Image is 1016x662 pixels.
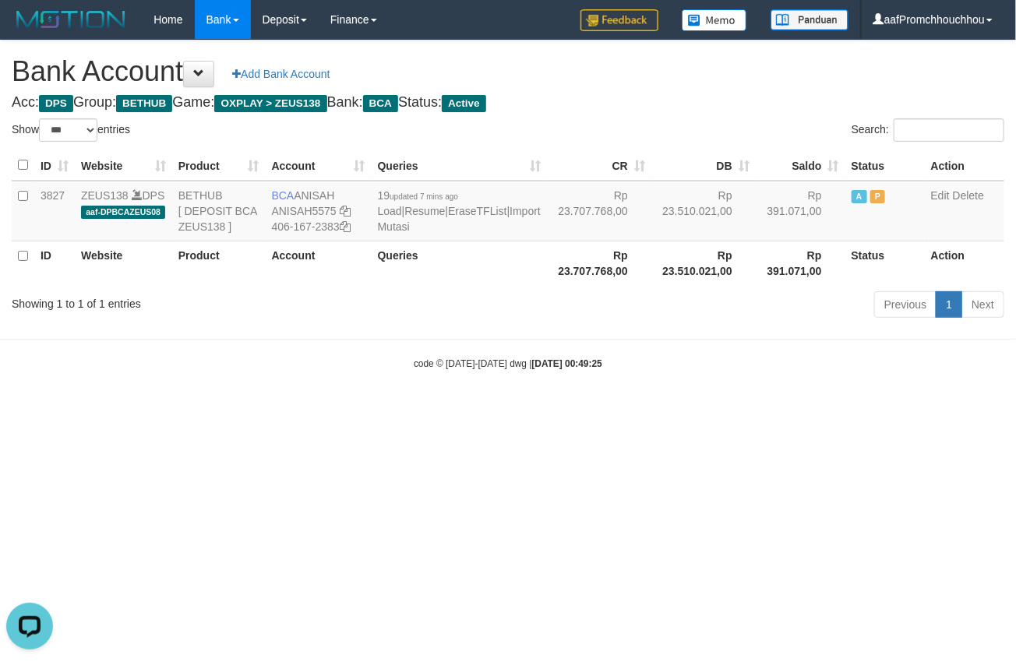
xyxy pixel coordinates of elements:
[272,205,337,217] a: ANISAH5575
[651,181,756,241] td: Rp 23.510.021,00
[34,181,75,241] td: 3827
[81,206,165,219] span: aaf-DPBCAZEUS08
[651,150,756,181] th: DB: activate to sort column ascending
[214,95,326,112] span: OXPLAY > ZEUS138
[378,189,458,202] span: 19
[39,95,73,112] span: DPS
[222,61,340,87] a: Add Bank Account
[756,181,845,241] td: Rp 391.071,00
[874,291,937,318] a: Previous
[547,150,651,181] th: CR: activate to sort column ascending
[75,181,172,241] td: DPS
[931,189,950,202] a: Edit
[580,9,658,31] img: Feedback.jpg
[12,95,1004,111] h4: Acc: Group: Game: Bank: Status:
[953,189,984,202] a: Delete
[682,9,747,31] img: Button%20Memo.svg
[756,241,845,285] th: Rp 391.071,00
[116,95,172,112] span: BETHUB
[272,189,295,202] span: BCA
[532,358,602,369] strong: [DATE] 00:49:25
[12,8,130,31] img: MOTION_logo.png
[266,181,372,241] td: ANISAH 406-167-2383
[925,150,1004,181] th: Action
[172,241,266,285] th: Product
[870,190,886,203] span: Paused
[372,150,547,181] th: Queries: activate to sort column ascending
[845,150,925,181] th: Status
[75,241,172,285] th: Website
[266,150,372,181] th: Account: activate to sort column ascending
[340,205,351,217] a: Copy ANISAH5575 to clipboard
[936,291,962,318] a: 1
[378,205,402,217] a: Load
[845,241,925,285] th: Status
[448,205,506,217] a: EraseTFList
[852,118,1004,142] label: Search:
[894,118,1004,142] input: Search:
[547,181,651,241] td: Rp 23.707.768,00
[12,56,1004,87] h1: Bank Account
[852,190,867,203] span: Active
[363,95,398,112] span: BCA
[172,150,266,181] th: Product: activate to sort column ascending
[266,241,372,285] th: Account
[925,241,1004,285] th: Action
[34,241,75,285] th: ID
[372,241,547,285] th: Queries
[378,189,541,233] span: | | |
[414,358,602,369] small: code © [DATE]-[DATE] dwg |
[340,220,351,233] a: Copy 4061672383 to clipboard
[547,241,651,285] th: Rp 23.707.768,00
[404,205,445,217] a: Resume
[651,241,756,285] th: Rp 23.510.021,00
[756,150,845,181] th: Saldo: activate to sort column ascending
[34,150,75,181] th: ID: activate to sort column ascending
[172,181,266,241] td: BETHUB [ DEPOSIT BCA ZEUS138 ]
[961,291,1004,318] a: Next
[442,95,486,112] span: Active
[75,150,172,181] th: Website: activate to sort column ascending
[12,118,130,142] label: Show entries
[81,189,129,202] a: ZEUS138
[12,290,411,312] div: Showing 1 to 1 of 1 entries
[378,205,541,233] a: Import Mutasi
[390,192,458,201] span: updated 7 mins ago
[6,6,53,53] button: Open LiveChat chat widget
[771,9,848,30] img: panduan.png
[39,118,97,142] select: Showentries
